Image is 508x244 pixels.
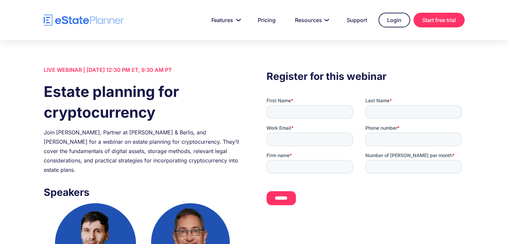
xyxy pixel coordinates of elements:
a: Start free trial [413,13,465,27]
h3: Register for this webinar [267,69,464,84]
a: Pricing [250,13,284,27]
a: Support [339,13,375,27]
a: home [44,14,124,26]
h3: Speakers [44,185,241,200]
div: Join [PERSON_NAME], Partner at [PERSON_NAME] & Berlis, and [PERSON_NAME] for a webinar on estate ... [44,128,241,174]
div: LIVE WEBINAR | [DATE] 12:30 PM ET, 9:30 AM PT [44,65,241,75]
iframe: Form 0 [267,97,464,211]
h1: Estate planning for cryptocurrency [44,81,241,123]
a: Resources [287,13,335,27]
a: Login [378,13,410,27]
a: Features [203,13,246,27]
